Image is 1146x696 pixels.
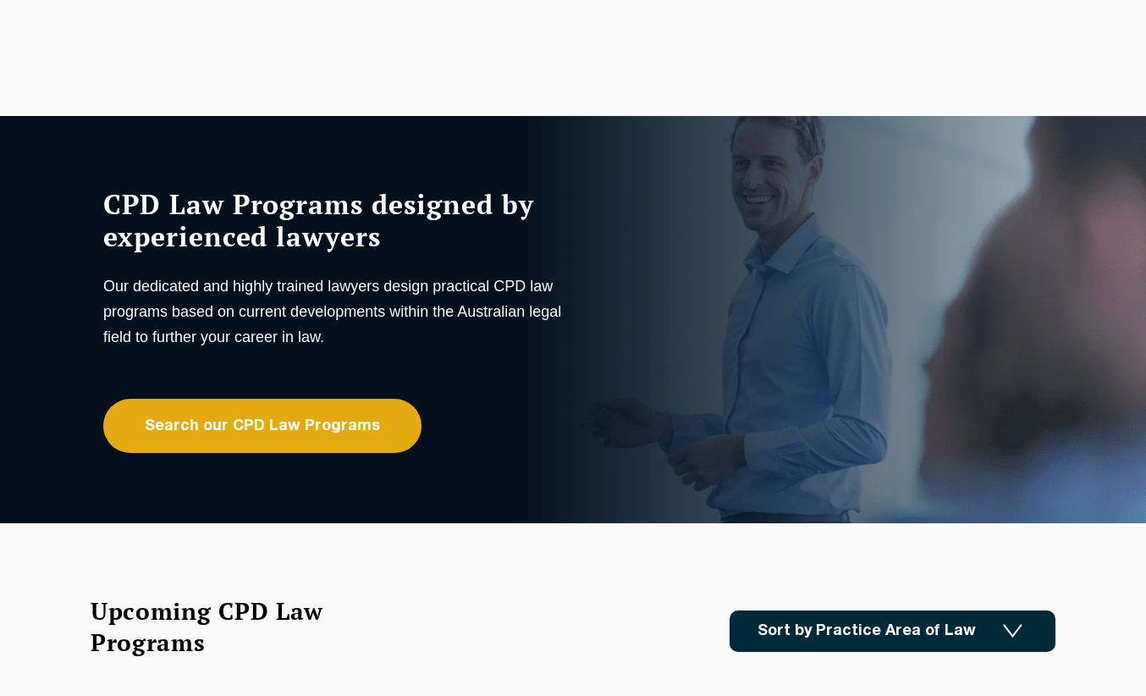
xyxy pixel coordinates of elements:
img: Icon [1003,624,1022,638]
h1: CPD Law Programs designed by experienced lawyers [103,188,569,252]
h2: Upcoming CPD Law Programs [91,595,366,658]
a: Sort by Practice Area of Law [730,610,1055,652]
p: Our dedicated and highly trained lawyers design practical CPD law programs based on current devel... [103,273,569,350]
a: Search our CPD Law Programs [103,399,421,453]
